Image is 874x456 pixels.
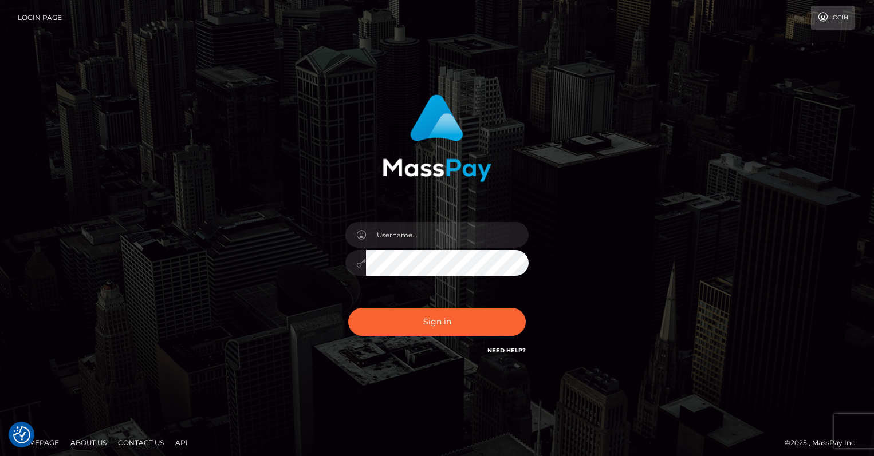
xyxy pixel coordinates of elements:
a: Contact Us [113,434,168,451]
a: Login [811,6,855,30]
a: Need Help? [487,347,526,354]
a: Login Page [18,6,62,30]
img: Revisit consent button [13,426,30,443]
a: Homepage [13,434,64,451]
a: About Us [66,434,111,451]
button: Consent Preferences [13,426,30,443]
button: Sign in [348,308,526,336]
div: © 2025 , MassPay Inc. [785,437,865,449]
img: MassPay Login [383,94,491,182]
a: API [171,434,192,451]
input: Username... [366,222,529,248]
